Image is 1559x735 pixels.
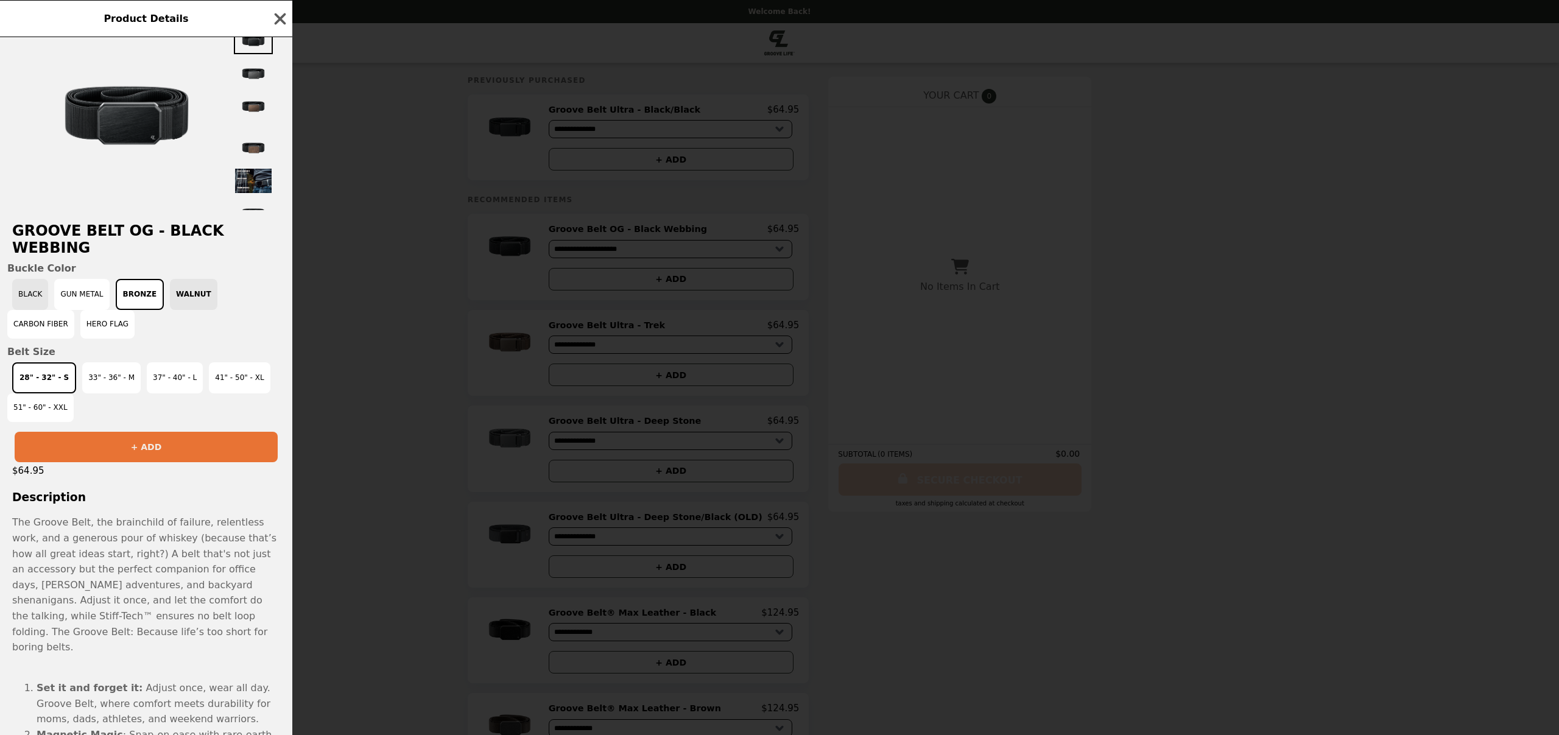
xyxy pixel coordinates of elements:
[12,515,280,655] div: The Groove Belt, the brainchild of failure, relentless work, and a generous pour of whiskey (beca...
[116,279,164,310] button: Bronze
[104,13,188,24] span: Product Details
[37,680,280,727] li: Adjust once, wear all day. Groove Belt, where comfort meets durability for moms, dads, athletes, ...
[234,200,273,227] img: Thumbnail 7
[234,167,273,194] img: Thumbnail 6
[7,393,74,422] button: 51" - 60" - XXL
[12,279,48,310] button: Black
[234,27,273,54] img: Thumbnail 1
[209,362,270,393] button: 41" - 50" - XL
[234,126,273,128] img: Thumbnail 4
[234,135,273,161] img: Thumbnail 5
[54,279,109,310] button: Gun Metal
[7,310,74,339] button: Carbon Fiber
[7,346,285,357] span: Belt Size
[25,48,228,184] img: Bronze / 28" - 32" - S
[234,93,273,120] img: Thumbnail 3
[37,682,143,694] b: Set it and forget it:
[82,362,141,393] button: 33" - 36" - M
[147,362,203,393] button: 37" - 40" - L
[15,432,278,462] button: + ADD
[80,310,135,339] button: Hero Flag
[7,262,285,274] span: Buckle Color
[12,362,76,393] button: 28" - 32" - S
[234,60,273,87] img: Thumbnail 2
